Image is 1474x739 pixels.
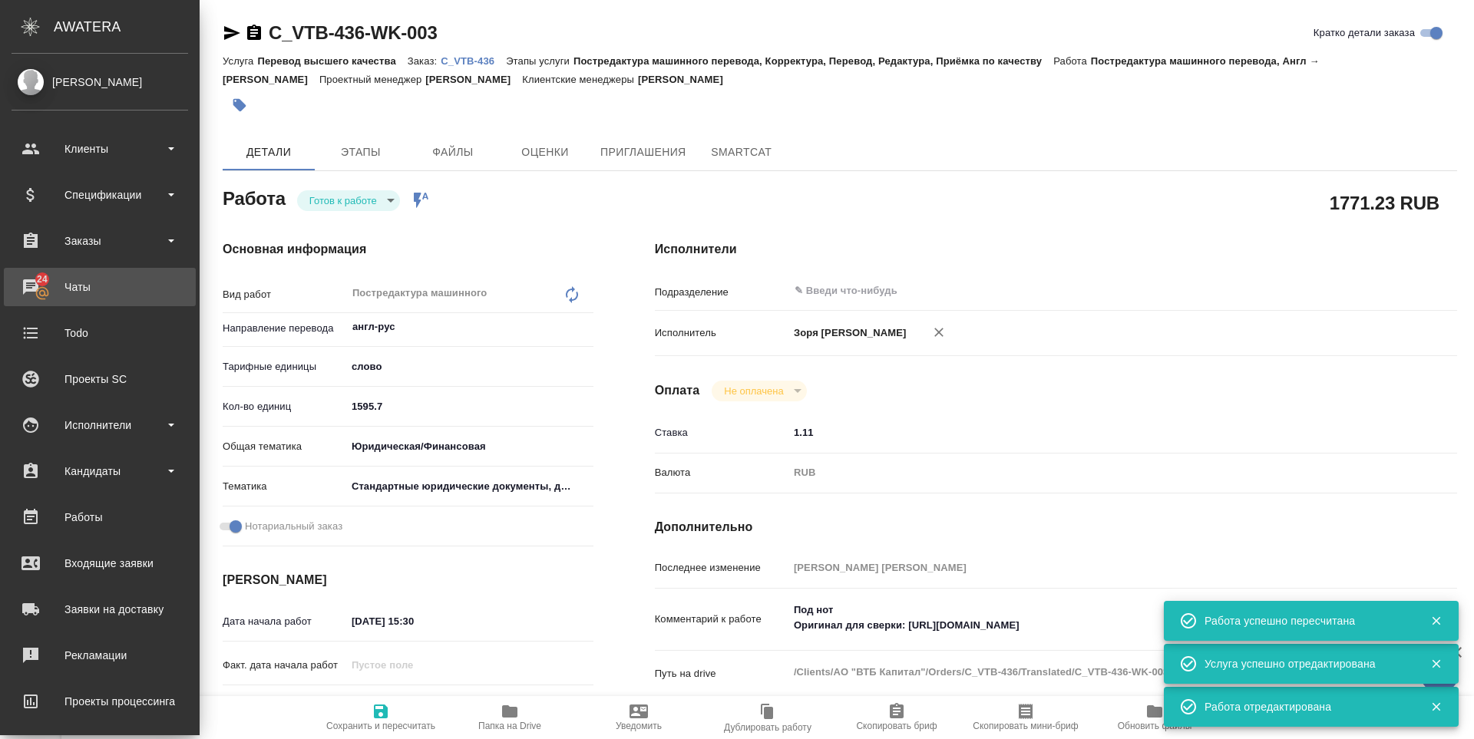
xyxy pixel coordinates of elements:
div: Работы [12,506,188,529]
a: 24Чаты [4,268,196,306]
input: Пустое поле [788,556,1390,579]
span: SmartCat [705,143,778,162]
p: Зоря [PERSON_NAME] [788,325,907,341]
div: RUB [788,460,1390,486]
div: Заявки на доставку [12,598,188,621]
h4: Оплата [655,381,700,400]
span: Скопировать бриф [856,721,937,731]
button: Готов к работе [305,194,382,207]
h4: [PERSON_NAME] [223,571,593,589]
input: ✎ Введи что-нибудь [346,694,481,716]
h4: Исполнители [655,240,1457,259]
div: Работа успешно пересчитана [1205,613,1407,628]
button: Сохранить и пересчитать [316,696,445,739]
p: Проектный менеджер [319,74,425,85]
span: 24 [28,272,57,287]
button: Скопировать ссылку [245,24,263,42]
span: Детали [232,143,306,162]
button: Дублировать работу [703,696,832,739]
p: Кол-во единиц [223,399,346,414]
p: Направление перевода [223,321,346,336]
div: Проекты процессинга [12,690,188,713]
input: ✎ Введи что-нибудь [788,421,1390,444]
span: Приглашения [600,143,686,162]
p: Комментарий к работе [655,612,788,627]
p: Последнее изменение [655,560,788,576]
div: Проекты SC [12,368,188,391]
span: Обновить файлы [1118,721,1192,731]
p: Услуга [223,55,257,67]
div: Работа отредактирована [1205,699,1407,714]
textarea: Под нот Оригинал для сверки: [URL][DOMAIN_NAME] [788,597,1390,638]
h4: Основная информация [223,240,593,259]
a: Работы [4,498,196,536]
a: Проекты SC [4,360,196,398]
button: Не оплачена [719,384,788,398]
button: Папка на Drive [445,696,574,739]
button: Скопировать ссылку для ЯМессенджера [223,24,241,42]
span: Этапы [324,143,398,162]
a: Рекламации [4,636,196,675]
p: Факт. дата начала работ [223,658,346,673]
span: Кратко детали заказа [1314,25,1415,41]
p: Постредактура машинного перевода, Корректура, Перевод, Редактура, Приёмка по качеству [573,55,1053,67]
a: Заявки на доставку [4,590,196,628]
div: Стандартные юридические документы, договоры, уставы [346,473,593,500]
input: ✎ Введи что-нибудь [346,395,593,417]
p: Исполнитель [655,325,788,341]
div: Входящие заявки [12,552,188,575]
div: AWATERA [54,12,200,42]
button: Удалить исполнителя [922,315,956,349]
p: Тарифные единицы [223,359,346,374]
p: [PERSON_NAME] [425,74,522,85]
p: Подразделение [655,285,788,300]
a: Проекты процессинга [4,682,196,721]
a: C_VTB-436-WK-003 [269,22,438,43]
input: ✎ Введи что-нибудь [793,282,1334,300]
button: Уведомить [574,696,703,739]
div: Чаты [12,275,188,299]
span: Уведомить [616,721,662,731]
div: Todo [12,322,188,345]
h4: Дополнительно [655,518,1457,536]
a: C_VTB-436 [441,54,506,67]
p: Общая тематика [223,439,346,454]
p: [PERSON_NAME] [638,74,735,85]
div: Кандидаты [12,460,188,483]
div: Рекламации [12,644,188,667]
p: Перевод высшего качества [257,55,407,67]
div: слово [346,354,593,380]
span: Оценки [508,143,582,162]
div: Заказы [12,229,188,252]
input: Пустое поле [346,654,481,676]
span: Дублировать работу [724,722,811,733]
p: Заказ: [408,55,441,67]
div: [PERSON_NAME] [12,74,188,91]
p: Валюта [655,465,788,480]
p: Работа [1053,55,1091,67]
h2: 1771.23 RUB [1330,190,1439,216]
textarea: /Clients/АО "ВТБ Капитал"/Orders/C_VTB-436/Translated/C_VTB-436-WK-003 [788,659,1390,685]
span: Папка на Drive [478,721,541,731]
a: Входящие заявки [4,544,196,582]
p: Клиентские менеджеры [522,74,638,85]
p: Этапы услуги [506,55,573,67]
span: Нотариальный заказ [245,519,342,534]
button: Добавить тэг [223,88,256,122]
div: Клиенты [12,137,188,160]
span: Файлы [416,143,490,162]
a: Todo [4,314,196,352]
p: Вид работ [223,287,346,302]
button: Open [1382,289,1385,292]
p: Ставка [655,425,788,440]
p: Тематика [223,479,346,494]
p: Путь на drive [655,666,788,681]
div: Услуга успешно отредактирована [1205,656,1407,671]
div: Готов к работе [712,381,806,401]
span: Сохранить и пересчитать [326,721,435,731]
span: Скопировать мини-бриф [973,721,1078,731]
div: Исполнители [12,414,188,437]
h2: Работа [223,183,286,211]
button: Скопировать бриф [832,696,961,739]
input: ✎ Введи что-нибудь [346,610,481,632]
